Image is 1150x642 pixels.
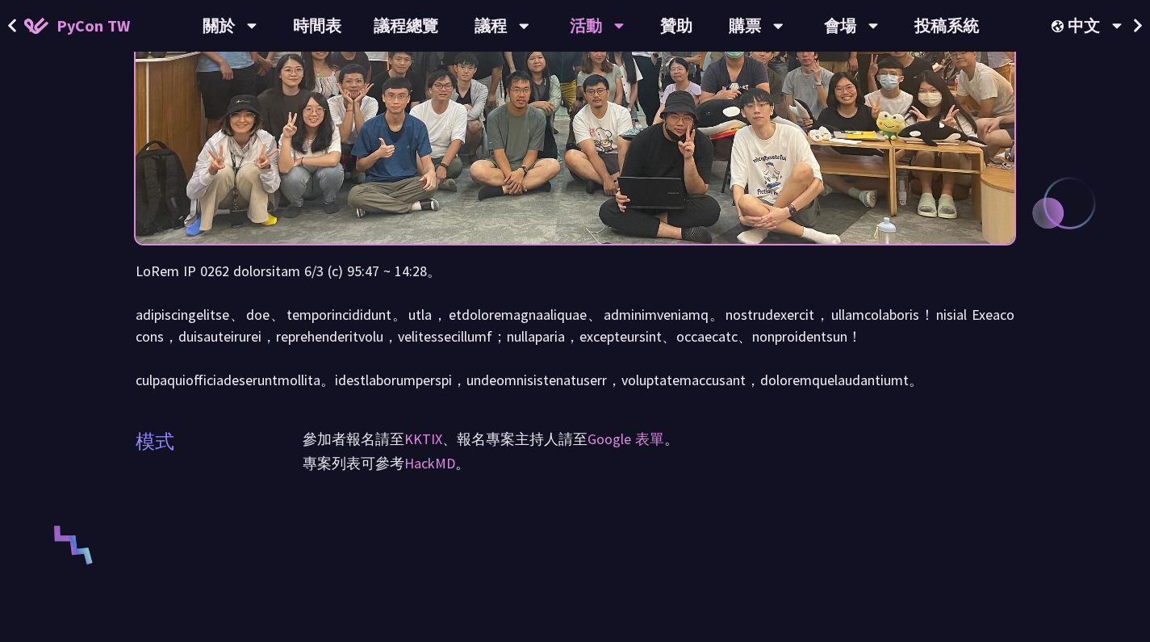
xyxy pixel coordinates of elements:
p: 專案列表可參考 。 [303,451,1015,476]
img: Locale Icon [1052,20,1068,32]
img: Home icon of PyCon TW 2025 [24,18,48,34]
p: LoRem IP 0262 dolorsitam 6/3 (c) 95:47 ~ 14:28。 adipiscingelitse、doe、temporincididunt。utla，etdolo... [136,260,1014,391]
p: 模式 [136,427,174,456]
a: PyCon TW [8,6,146,46]
a: KKTIX [404,430,442,448]
span: PyCon TW [56,14,130,38]
p: 參加者報名請至 、報名專案主持人請至 。 [303,427,1015,451]
a: HackMD [404,454,455,472]
a: Google 表單 [588,430,664,448]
